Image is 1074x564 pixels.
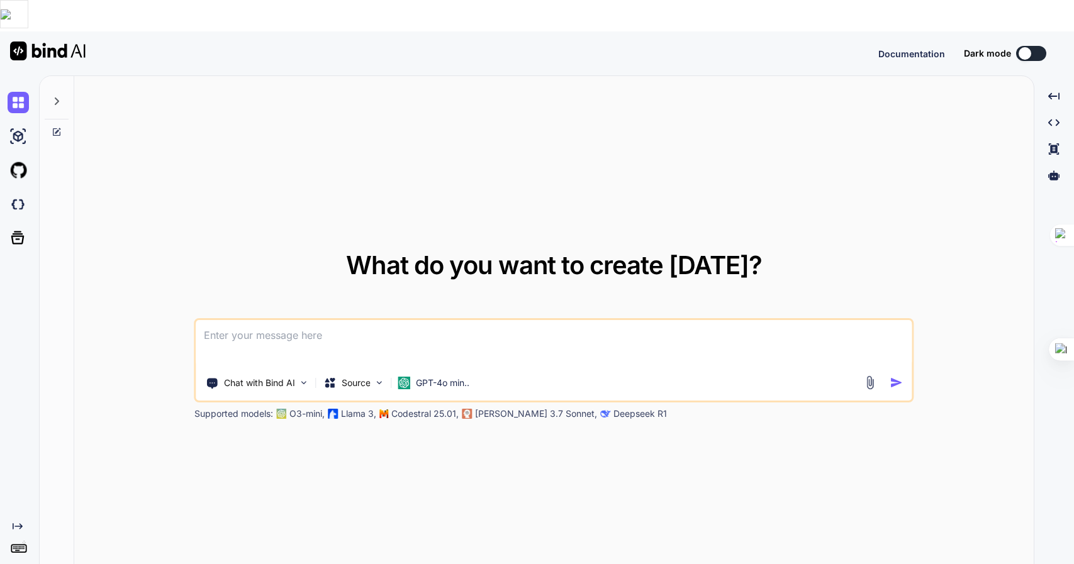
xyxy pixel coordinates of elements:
[964,47,1011,60] span: Dark mode
[380,409,389,418] img: Mistral-AI
[194,407,273,420] p: Supported models:
[391,407,459,420] p: Codestral 25.01,
[346,250,762,280] span: What do you want to create [DATE]?
[475,407,597,420] p: [PERSON_NAME] 3.7 Sonnet,
[341,407,376,420] p: Llama 3,
[328,409,338,419] img: Llama2
[613,407,667,420] p: Deepseek R1
[8,126,29,147] img: ai-studio
[10,41,86,60] img: Bind AI
[601,409,611,419] img: claude
[8,160,29,181] img: githubLight
[878,47,945,60] button: Documentation
[863,375,877,390] img: attachment
[8,194,29,215] img: darkCloudIdeIcon
[224,377,295,389] p: Chat with Bind AI
[342,377,371,389] p: Source
[398,377,411,389] img: GPT-4o mini
[890,376,903,389] img: icon
[462,409,473,419] img: claude
[374,377,385,388] img: Pick Models
[289,407,325,420] p: O3-mini,
[878,48,945,59] span: Documentation
[299,377,310,388] img: Pick Tools
[416,377,469,389] p: GPT-4o min..
[277,409,287,419] img: GPT-4
[8,92,29,113] img: chat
